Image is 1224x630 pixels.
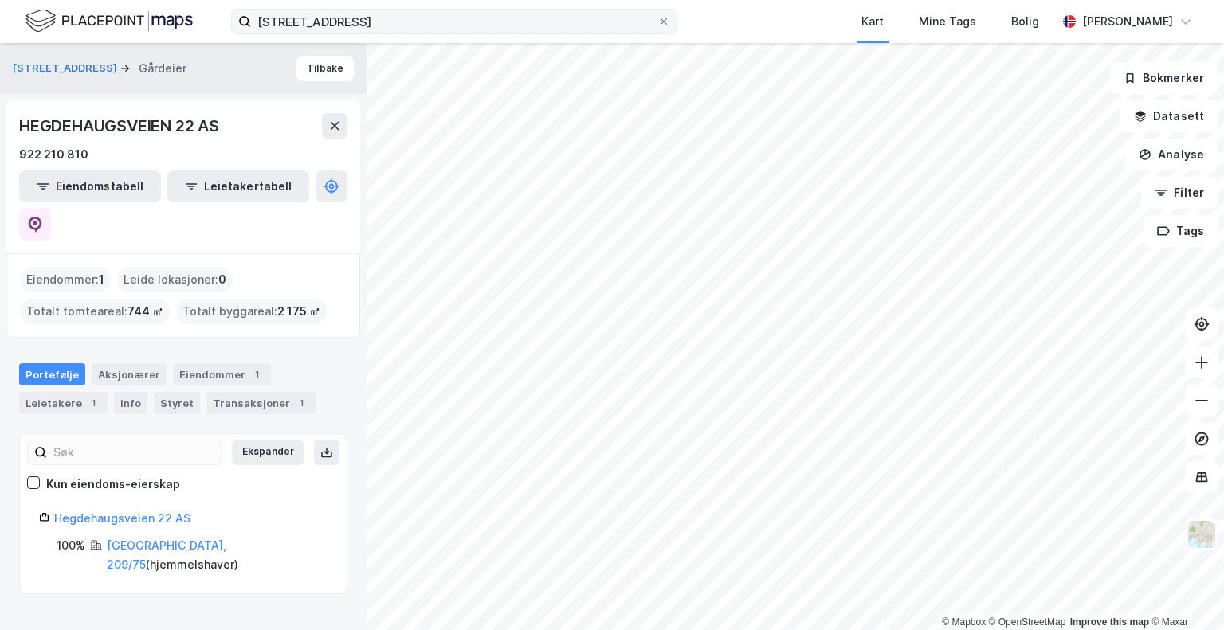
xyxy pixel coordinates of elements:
[919,12,976,31] div: Mine Tags
[19,113,222,139] div: HEGDEHAUGSVEIEN 22 AS
[296,56,354,81] button: Tilbake
[107,536,328,574] div: ( hjemmelshaver )
[20,267,111,292] div: Eiendommer :
[114,392,147,414] div: Info
[117,267,233,292] div: Leide lokasjoner :
[92,363,167,385] div: Aksjonærer
[942,616,986,628] a: Mapbox
[989,616,1066,628] a: OpenStreetMap
[1187,519,1217,550] img: Z
[127,302,163,321] span: 744 ㎡
[19,363,85,385] div: Portefølje
[173,363,271,385] div: Eiendommer
[1144,215,1218,247] button: Tags
[1110,62,1218,94] button: Bokmerker
[1120,100,1218,132] button: Datasett
[218,270,226,289] span: 0
[99,270,104,289] span: 1
[19,170,161,202] button: Eiendomstabell
[54,511,190,525] a: Hegdehaugsveien 22 AS
[46,475,180,494] div: Kun eiendoms-eierskap
[19,392,108,414] div: Leietakere
[293,395,309,411] div: 1
[47,440,222,464] input: Søk
[57,536,85,555] div: 100%
[232,440,304,465] button: Ekspander
[176,299,327,324] div: Totalt byggareal :
[1141,177,1218,209] button: Filter
[277,302,320,321] span: 2 175 ㎡
[249,366,265,382] div: 1
[1144,554,1224,630] div: Kontrollprogram for chat
[206,392,316,414] div: Transaksjoner
[1011,12,1039,31] div: Bolig
[251,10,657,33] input: Søk på adresse, matrikkel, gårdeiere, leietakere eller personer
[139,59,186,78] div: Gårdeier
[1125,139,1218,170] button: Analyse
[1144,554,1224,630] iframe: Chat Widget
[861,12,884,31] div: Kart
[20,299,170,324] div: Totalt tomteareal :
[154,392,200,414] div: Styret
[167,170,309,202] button: Leietakertabell
[25,7,193,35] img: logo.f888ab2527a4732fd821a326f86c7f29.svg
[13,61,120,76] button: [STREET_ADDRESS]
[1082,12,1173,31] div: [PERSON_NAME]
[19,145,88,164] div: 922 210 810
[107,538,226,571] a: [GEOGRAPHIC_DATA], 209/75
[1070,616,1149,628] a: Improve this map
[85,395,101,411] div: 1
